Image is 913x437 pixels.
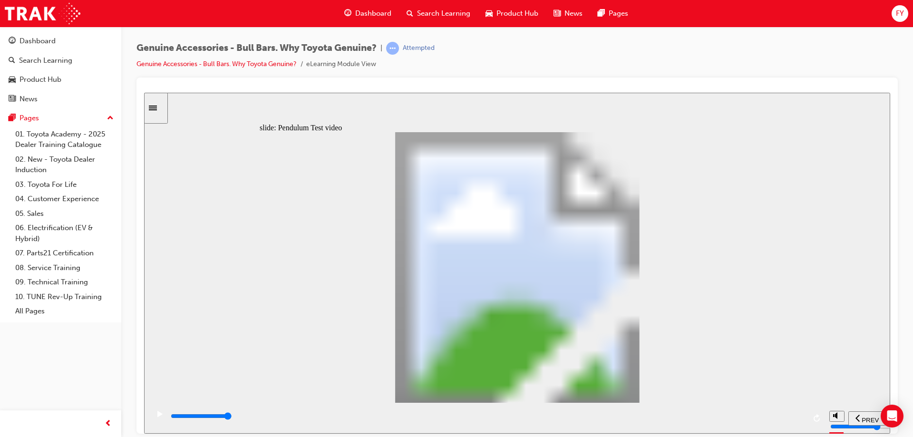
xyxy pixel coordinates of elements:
[107,112,114,125] span: up-icon
[9,37,16,46] span: guage-icon
[590,4,636,23] a: pages-iconPages
[4,52,117,69] a: Search Learning
[11,304,117,319] a: All Pages
[9,57,15,65] span: search-icon
[417,8,470,19] span: Search Learning
[380,43,382,54] span: |
[344,8,351,19] span: guage-icon
[609,8,628,19] span: Pages
[5,310,680,341] div: playback controls
[306,59,376,70] li: eLearning Module View
[4,109,117,127] button: Pages
[19,36,56,47] div: Dashboard
[5,318,21,334] button: play/pause
[881,405,903,427] div: Open Intercom Messenger
[496,8,538,19] span: Product Hub
[11,192,117,206] a: 04. Customer Experience
[704,310,742,341] nav: slide navigation
[355,8,391,19] span: Dashboard
[546,4,590,23] a: news-iconNews
[4,30,117,109] button: DashboardSearch LearningProduct HubNews
[4,90,117,108] a: News
[478,4,546,23] a: car-iconProduct Hub
[892,5,908,22] button: FY
[19,94,38,105] div: News
[403,44,435,53] div: Attempted
[704,319,742,333] button: previous
[686,330,748,338] input: volume
[11,177,117,192] a: 03. Toyota For Life
[11,246,117,261] a: 07. Parts21 Certification
[11,206,117,221] a: 05. Sales
[896,8,904,19] span: FY
[386,42,399,55] span: learningRecordVerb_ATTEMPT-icon
[11,127,117,152] a: 01. Toyota Academy - 2025 Dealer Training Catalogue
[27,320,88,327] input: slide progress
[11,290,117,304] a: 10. TUNE Rev-Up Training
[9,95,16,104] span: news-icon
[9,114,16,123] span: pages-icon
[554,8,561,19] span: news-icon
[105,418,112,430] span: prev-icon
[19,113,39,124] div: Pages
[486,8,493,19] span: car-icon
[685,318,700,329] button: volume
[4,71,117,88] a: Product Hub
[19,74,61,85] div: Product Hub
[5,3,80,24] img: Trak
[4,32,117,50] a: Dashboard
[407,8,413,19] span: search-icon
[598,8,605,19] span: pages-icon
[11,275,117,290] a: 09. Technical Training
[19,55,72,66] div: Search Learning
[685,310,699,341] div: misc controls
[666,319,680,333] button: replay
[718,324,735,331] span: PREV
[399,4,478,23] a: search-iconSearch Learning
[11,221,117,246] a: 06. Electrification (EV & Hybrid)
[337,4,399,23] a: guage-iconDashboard
[11,152,117,177] a: 02. New - Toyota Dealer Induction
[136,43,377,54] span: Genuine Accessories - Bull Bars. Why Toyota Genuine?
[11,261,117,275] a: 08. Service Training
[136,60,297,68] a: Genuine Accessories - Bull Bars. Why Toyota Genuine?
[564,8,583,19] span: News
[9,76,16,84] span: car-icon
